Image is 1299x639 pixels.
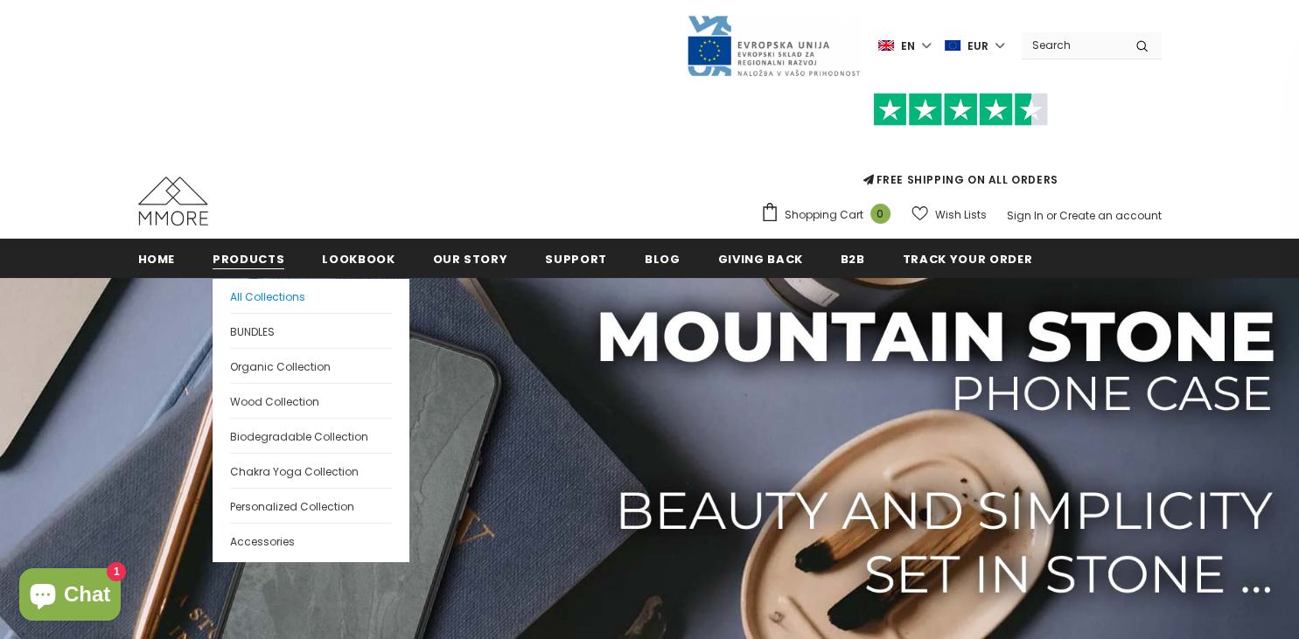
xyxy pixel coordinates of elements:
a: Biodegradable Collection [230,418,392,453]
span: Wood Collection [230,394,319,409]
a: Accessories [230,523,392,558]
img: i-lang-1.png [878,38,894,53]
a: Javni Razpis [686,38,861,52]
span: Giving back [718,251,803,267]
span: Personalized Collection [230,499,354,514]
inbox-online-store-chat: Shopify online store chat [14,568,126,625]
img: Javni Razpis [686,14,861,78]
span: Blog [645,251,681,267]
a: Blog [645,239,681,278]
span: Biodegradable Collection [230,429,368,444]
span: Shopping Cart [785,206,863,224]
a: Create an account [1059,208,1162,223]
iframe: Customer reviews powered by Trustpilot [760,126,1162,171]
span: BUNDLES [230,324,275,339]
span: en [901,38,915,55]
span: Track your order [903,251,1032,267]
a: Chakra Yoga Collection [230,453,392,488]
a: Giving back [718,239,803,278]
span: Home [138,251,176,267]
img: Trust Pilot Stars [873,93,1048,127]
a: Personalized Collection [230,488,392,523]
span: Products [213,251,284,267]
span: or [1046,208,1057,223]
a: Shopping Cart 0 [760,202,899,228]
span: EUR [967,38,988,55]
span: Chakra Yoga Collection [230,464,359,479]
img: MMORE Cases [138,177,208,226]
span: All Collections [230,289,305,304]
a: Home [138,239,176,278]
a: Track your order [903,239,1032,278]
a: support [545,239,607,278]
a: Sign In [1007,208,1044,223]
span: Organic Collection [230,359,331,374]
span: Our Story [433,251,508,267]
span: Lookbook [322,251,395,267]
a: Lookbook [322,239,395,278]
span: 0 [870,204,890,224]
span: Wish Lists [935,206,987,224]
span: B2B [841,251,865,267]
input: Search Site [1022,32,1122,58]
span: FREE SHIPPING ON ALL ORDERS [760,101,1162,187]
a: Our Story [433,239,508,278]
a: B2B [841,239,865,278]
span: Accessories [230,534,295,549]
span: support [545,251,607,267]
a: Wood Collection [230,383,392,418]
a: All Collections [230,279,392,313]
a: Organic Collection [230,348,392,383]
a: BUNDLES [230,313,392,348]
a: Wish Lists [911,199,987,230]
a: Products [213,239,284,278]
